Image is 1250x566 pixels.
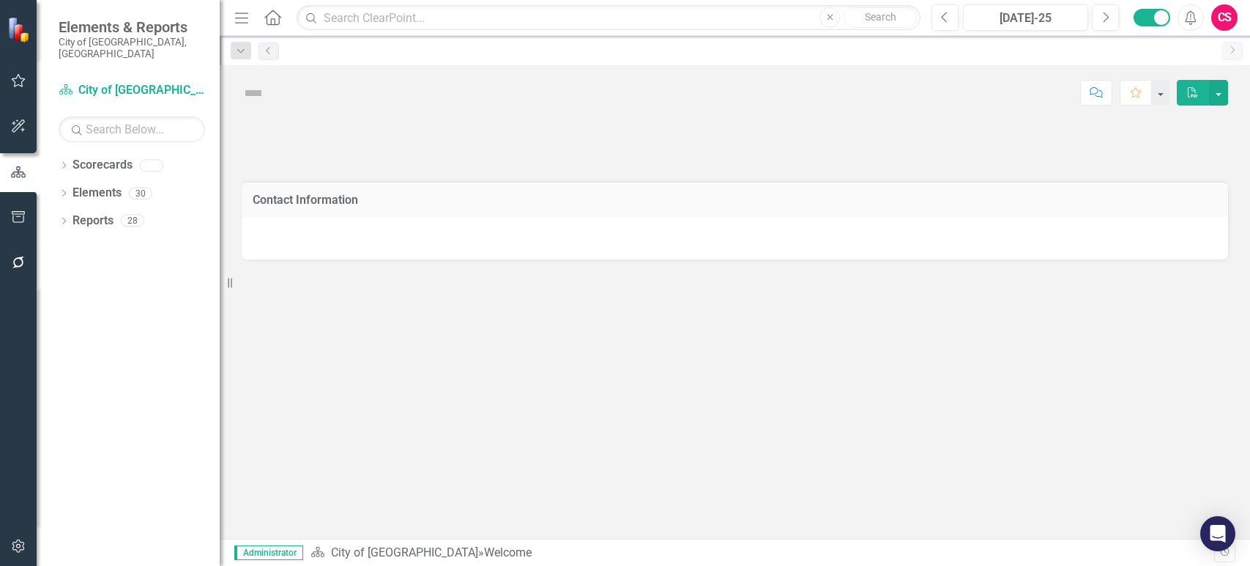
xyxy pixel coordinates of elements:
span: Elements & Reports [59,18,205,36]
a: Reports [72,213,114,229]
input: Search Below... [59,117,205,142]
div: 28 [121,215,144,227]
span: Search [865,11,896,23]
small: City of [GEOGRAPHIC_DATA], [GEOGRAPHIC_DATA] [59,36,205,60]
div: Open Intercom Messenger [1200,516,1235,551]
div: Welcome [484,545,532,559]
button: Search [844,7,917,28]
a: City of [GEOGRAPHIC_DATA] [331,545,478,559]
img: ClearPoint Strategy [7,16,33,42]
div: 30 [129,187,152,199]
span: Administrator [234,545,303,560]
a: Elements [72,185,122,202]
button: CS [1211,4,1238,31]
input: Search ClearPoint... [297,5,920,31]
a: Scorecards [72,157,133,174]
img: Not Defined [242,81,265,105]
button: [DATE]-25 [963,4,1088,31]
div: [DATE]-25 [968,10,1083,27]
div: » [310,545,1214,562]
h3: Contact Information [253,194,1217,207]
a: City of [GEOGRAPHIC_DATA] [59,82,205,99]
